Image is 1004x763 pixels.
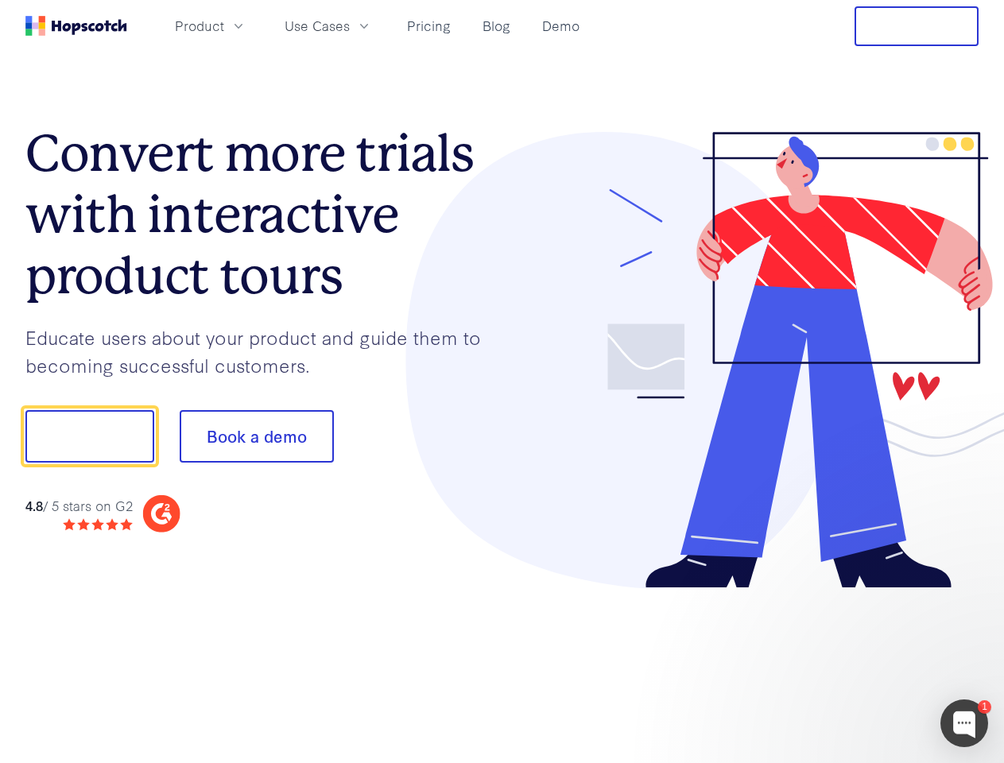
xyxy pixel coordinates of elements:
h1: Convert more trials with interactive product tours [25,123,502,306]
button: Free Trial [855,6,979,46]
div: 1 [978,700,991,714]
a: Demo [536,13,586,39]
strong: 4.8 [25,496,43,514]
button: Product [165,13,256,39]
button: Show me! [25,410,154,463]
a: Home [25,16,127,36]
a: Blog [476,13,517,39]
button: Use Cases [275,13,382,39]
div: / 5 stars on G2 [25,496,133,516]
span: Product [175,16,224,36]
p: Educate users about your product and guide them to becoming successful customers. [25,323,502,378]
span: Use Cases [285,16,350,36]
a: Pricing [401,13,457,39]
button: Book a demo [180,410,334,463]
